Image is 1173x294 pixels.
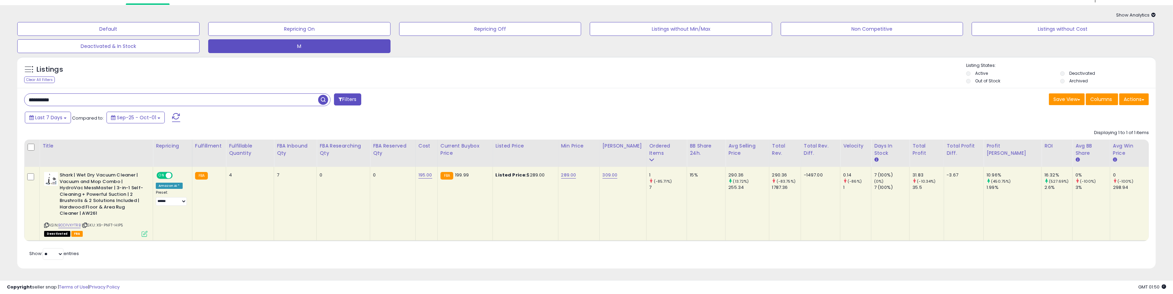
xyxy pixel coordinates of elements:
span: FBA [71,231,83,237]
div: Velocity [843,142,868,150]
div: 7 (100%) [874,172,909,178]
button: Listings without Min/Max [590,22,772,36]
label: Out of Stock [975,78,1001,84]
button: Default [17,22,200,36]
div: Current Buybox Price [441,142,490,157]
button: Filters [334,93,361,105]
div: Total Profit [912,142,941,157]
button: Sep-25 - Oct-01 [107,112,165,123]
div: 1 [649,172,687,178]
div: Fulfillment [195,142,223,150]
div: Listed Price [496,142,555,150]
div: 15% [690,172,720,178]
span: Show Analytics [1116,12,1156,18]
div: Repricing [156,142,189,150]
div: Ordered Items [649,142,684,157]
a: 195.00 [418,172,432,179]
div: Profit [PERSON_NAME] [987,142,1039,157]
small: (450.75%) [991,179,1011,184]
small: (-83.75%) [777,179,796,184]
div: Fulfillable Quantity [229,142,271,157]
div: 290.36 [772,172,801,178]
button: Save View [1049,93,1085,105]
img: 41b8DkWjNML._SL40_.jpg [44,172,58,186]
small: (13.72%) [733,179,749,184]
button: M [208,39,391,53]
small: (527.69%) [1049,179,1069,184]
div: Avg Win Price [1113,142,1146,157]
a: Privacy Policy [89,284,120,290]
div: 7 (100%) [874,184,909,191]
div: ASIN: [44,172,148,236]
div: 0 [1113,172,1149,178]
div: Total Rev. [772,142,798,157]
label: Deactivated [1069,70,1095,76]
div: 31.83 [912,172,943,178]
small: Avg Win Price. [1113,157,1117,163]
div: Preset: [156,190,187,206]
div: Displaying 1 to 1 of 1 items [1094,130,1149,136]
span: | SKU: X9-PNFT-HIP5 [82,222,123,228]
small: (-100%) [1118,179,1133,184]
button: Actions [1119,93,1149,105]
label: Active [975,70,988,76]
strong: Copyright [7,284,32,290]
span: Sep-25 - Oct-01 [117,114,156,121]
div: 0% [1075,172,1110,178]
div: BB Share 24h. [690,142,722,157]
div: 298.94 [1113,184,1149,191]
b: Shark | Wet Dry Vacuum Cleaner | Vacuum and Mop Combo | HydroVac MessMaster | 3-in-1 Self-Cleanin... [60,172,143,219]
button: Repricing Off [399,22,582,36]
button: Deactivated & In Stock [17,39,200,53]
button: Columns [1086,93,1118,105]
div: Cost [418,142,435,150]
small: (-85.71%) [654,179,672,184]
p: Listing States: [966,62,1156,69]
div: 1787.36 [772,184,801,191]
div: seller snap | | [7,284,120,291]
div: 4 [229,172,269,178]
span: Show: entries [29,250,79,257]
span: Columns [1090,96,1112,103]
div: Total Rev. Diff. [804,142,837,157]
small: Avg BB Share. [1075,157,1080,163]
div: 0 [320,172,365,178]
small: (-10.34%) [917,179,936,184]
div: 1 [843,184,871,191]
span: 199.99 [455,172,469,178]
div: Avg BB Share [1075,142,1107,157]
small: FBA [441,172,453,180]
span: Last 7 Days [35,114,62,121]
span: All listings that are unavailable for purchase on Amazon for any reason other than out-of-stock [44,231,70,237]
div: Min Price [561,142,597,150]
div: $289.00 [496,172,553,178]
div: 7 [277,172,311,178]
div: 2.6% [1044,184,1072,191]
small: Days In Stock. [874,157,878,163]
button: Listings without Cost [972,22,1154,36]
small: (0%) [874,179,884,184]
div: FBA Reserved Qty [373,142,413,157]
div: FBA Researching Qty [320,142,367,157]
a: Terms of Use [59,284,88,290]
div: 7 [649,184,687,191]
a: 309.00 [603,172,618,179]
button: Last 7 Days [25,112,71,123]
label: Archived [1069,78,1088,84]
div: [PERSON_NAME] [603,142,644,150]
div: Title [42,142,150,150]
button: Non Competitive [781,22,963,36]
div: 10.96% [987,172,1041,178]
div: 0 [373,172,410,178]
span: ON [157,173,166,179]
div: FBA inbound Qty [277,142,314,157]
div: 255.34 [728,184,769,191]
div: ROI [1044,142,1070,150]
span: 2025-10-9 01:50 GMT [1138,284,1166,290]
div: Total Profit Diff. [947,142,981,157]
div: 0.14 [843,172,871,178]
div: -3.67 [947,172,979,178]
div: Clear All Filters [24,77,55,83]
div: 3% [1075,184,1110,191]
div: Avg Selling Price [728,142,766,157]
